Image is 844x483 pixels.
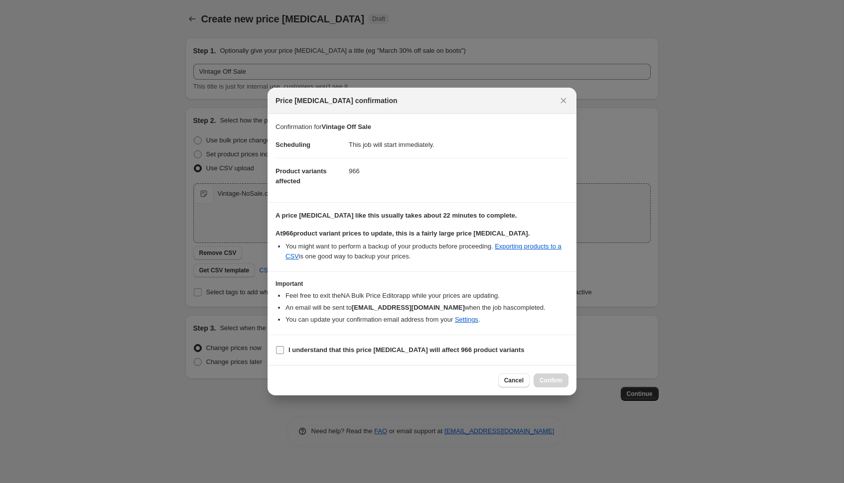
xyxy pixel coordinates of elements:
[285,291,568,301] li: Feel free to exit the NA Bulk Price Editor app while your prices are updating.
[349,132,568,158] dd: This job will start immediately.
[455,316,478,323] a: Settings
[285,303,568,313] li: An email will be sent to when the job has completed .
[321,123,371,130] b: Vintage Off Sale
[285,242,562,260] a: Exporting products to a CSV
[276,167,327,185] span: Product variants affected
[276,230,530,237] b: At 966 product variant prices to update, this is a fairly large price [MEDICAL_DATA].
[276,280,568,288] h3: Important
[276,96,398,106] span: Price [MEDICAL_DATA] confirmation
[349,158,568,184] dd: 966
[504,376,524,384] span: Cancel
[498,373,530,387] button: Cancel
[276,122,568,132] p: Confirmation for
[276,141,310,148] span: Scheduling
[352,304,465,311] b: [EMAIL_ADDRESS][DOMAIN_NAME]
[285,315,568,325] li: You can update your confirmation email address from your .
[288,346,524,354] b: I understand that this price [MEDICAL_DATA] will affect 966 product variants
[557,94,570,108] button: Close
[276,212,517,219] b: A price [MEDICAL_DATA] like this usually takes about 22 minutes to complete.
[285,241,568,261] li: You might want to perform a backup of your products before proceeding. is one good way to backup ...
